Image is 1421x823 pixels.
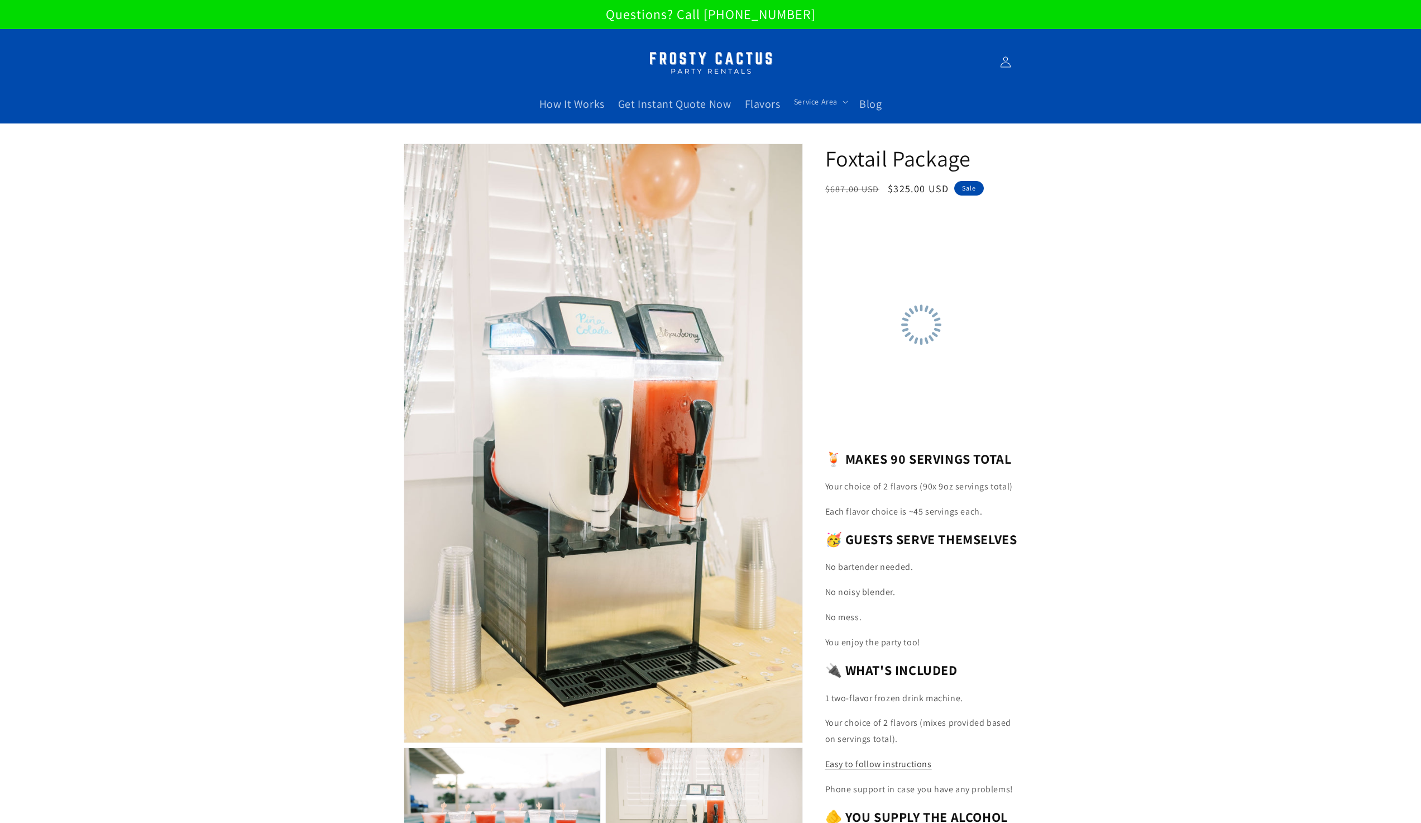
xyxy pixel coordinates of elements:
[825,661,958,679] b: 🔌 WHAT'S INCLUDED
[533,90,611,118] a: How It Works
[954,181,984,196] span: Sale
[859,97,882,111] span: Blog
[825,783,1013,795] span: Phone support in case you have any problems!
[825,530,1017,548] b: 🥳 GUESTS SERVE THEMSELVES
[825,758,932,770] a: Easy to follow instructions
[825,183,879,195] s: $687.00 USD
[825,481,1013,492] span: Your choice of 2 flavors (90x 9oz servings total)
[825,561,913,573] span: ​​No bartender needed.
[825,636,921,648] span: You enjoy the party too!
[641,45,781,80] img: Margarita Machine Rental in Scottsdale, Phoenix, Tempe, Chandler, Gilbert, Mesa and Maricopa
[825,717,1012,745] span: Your choice of 2 flavors (mixes provided based on servings total).
[618,97,731,111] span: Get Instant Quote Now
[825,450,1012,468] b: 🍹 MAKES 90 SERVINGS TOTAL
[825,611,862,623] span: No mess.
[825,506,983,517] span: Each flavor choice is ~45 servings each.
[853,90,888,118] a: Blog
[825,144,1018,173] h1: Foxtail Package
[888,182,949,195] span: $325.00 USD
[539,97,605,111] span: How It Works
[611,90,738,118] a: Get Instant Quote Now
[825,586,896,598] span: No noisy blender.
[787,90,853,113] summary: Service Area
[745,97,781,111] span: Flavors
[825,692,963,704] span: 1 two-flavor frozen drink machine.
[738,90,787,118] a: Flavors
[794,97,838,107] span: Service Area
